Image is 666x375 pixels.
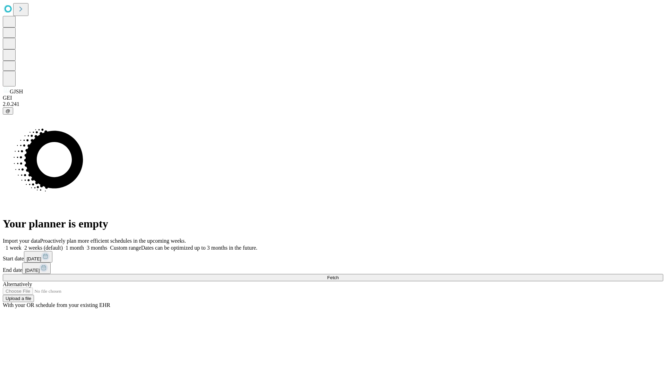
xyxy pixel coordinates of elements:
span: @ [6,108,10,114]
span: Import your data [3,238,40,244]
button: [DATE] [22,262,51,274]
div: End date [3,262,663,274]
span: Proactively plan more efficient schedules in the upcoming weeks. [40,238,186,244]
span: [DATE] [25,268,40,273]
button: Fetch [3,274,663,281]
span: Dates can be optimized up to 3 months in the future. [141,245,257,251]
button: [DATE] [24,251,52,262]
div: Start date [3,251,663,262]
span: Fetch [327,275,339,280]
span: 2 weeks (default) [24,245,63,251]
span: With your OR schedule from your existing EHR [3,302,110,308]
span: Custom range [110,245,141,251]
span: 1 month [66,245,84,251]
button: @ [3,107,13,115]
span: 1 week [6,245,22,251]
h1: Your planner is empty [3,217,663,230]
span: GJSH [10,89,23,94]
span: Alternatively [3,281,32,287]
span: 3 months [87,245,107,251]
div: 2.0.241 [3,101,663,107]
button: Upload a file [3,295,34,302]
div: GEI [3,95,663,101]
span: [DATE] [27,256,41,261]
